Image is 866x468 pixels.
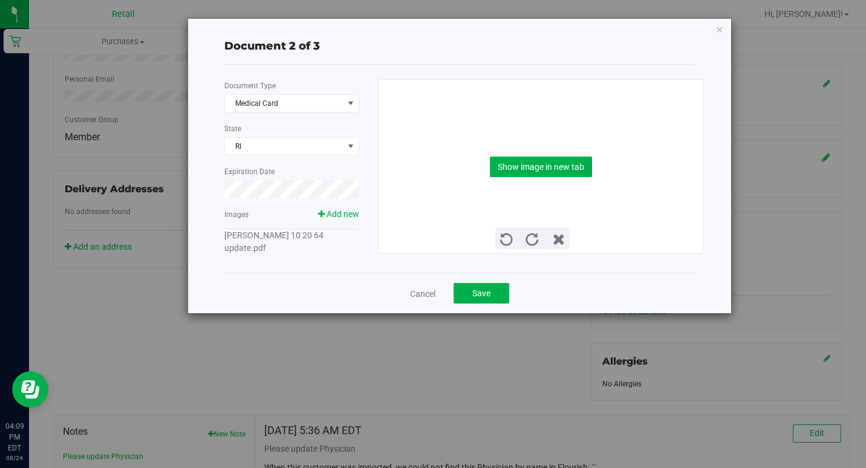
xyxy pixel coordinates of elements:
span: RI [225,138,359,155]
button: Save [454,283,509,304]
label: Document Type [224,80,276,91]
a: Cancel [410,288,435,300]
label: State [224,123,241,134]
a: Add new [318,209,359,219]
iframe: Resource center [12,371,48,408]
label: Images [224,209,249,220]
span: Add new [327,209,359,219]
span: Medical Card [225,95,343,112]
label: Expiration Date [224,166,275,177]
button: Show image in new tab [490,157,592,177]
a: [PERSON_NAME] 10 20 64 update.pdf [224,230,324,253]
span: Save [472,288,490,298]
span: select [343,95,359,112]
div: Document 2 of 3 [224,38,695,54]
